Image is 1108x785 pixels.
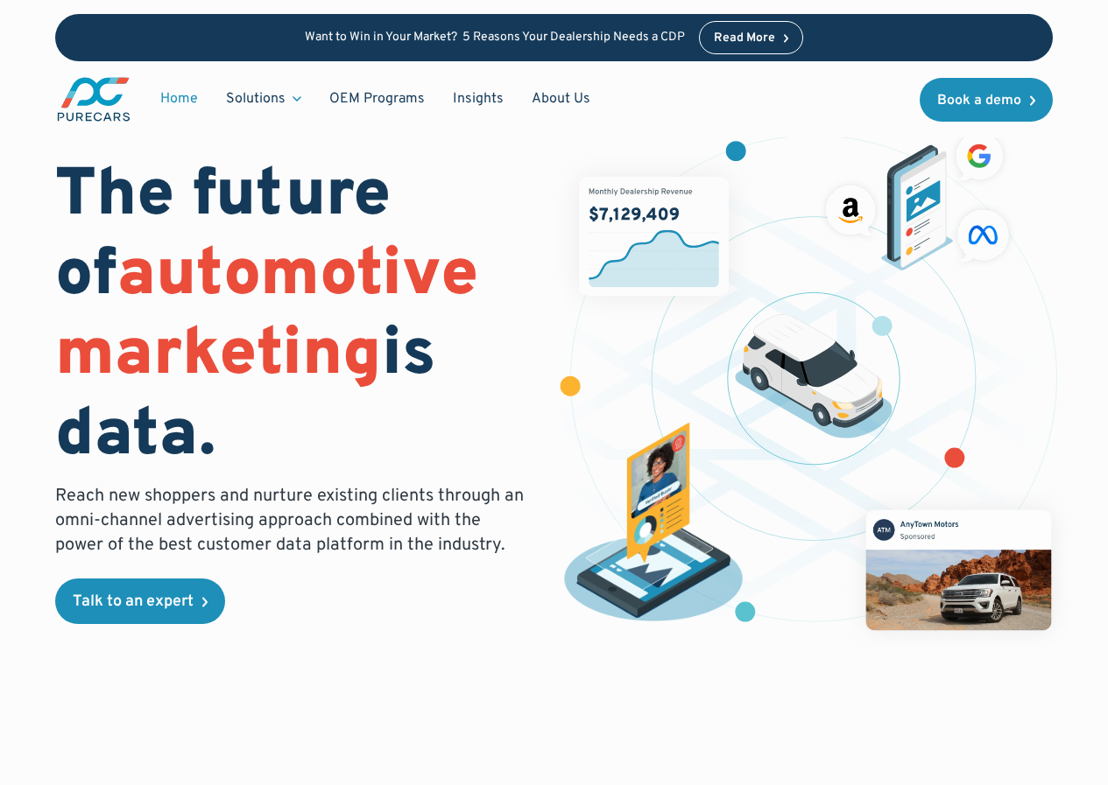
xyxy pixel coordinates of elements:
a: Book a demo [920,78,1053,122]
a: OEM Programs [315,82,439,116]
div: Book a demo [937,94,1021,108]
p: Reach new shoppers and nurture existing clients through an omni-channel advertising approach comb... [55,484,533,557]
div: Solutions [212,82,315,116]
a: main [55,75,132,123]
img: chart showing monthly dealership revenue of $7m [579,177,729,297]
span: automotive marketing [55,235,478,398]
div: Read More [714,32,775,45]
img: ads on social media and advertising partners [819,126,1016,270]
img: purecars logo [55,75,132,123]
a: Talk to an expert [55,578,225,624]
a: Read More [699,21,804,54]
a: Home [146,82,212,116]
p: Want to Win in Your Market? 5 Reasons Your Dealership Needs a CDP [305,31,685,46]
a: Insights [439,82,518,116]
a: About Us [518,82,604,116]
img: mockup of facebook post [840,484,1076,655]
div: Solutions [226,89,286,109]
img: illustration of a vehicle [735,314,893,438]
img: persona of a buyer [551,423,756,627]
div: Talk to an expert [73,594,194,610]
h1: The future of is data. [55,158,533,477]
